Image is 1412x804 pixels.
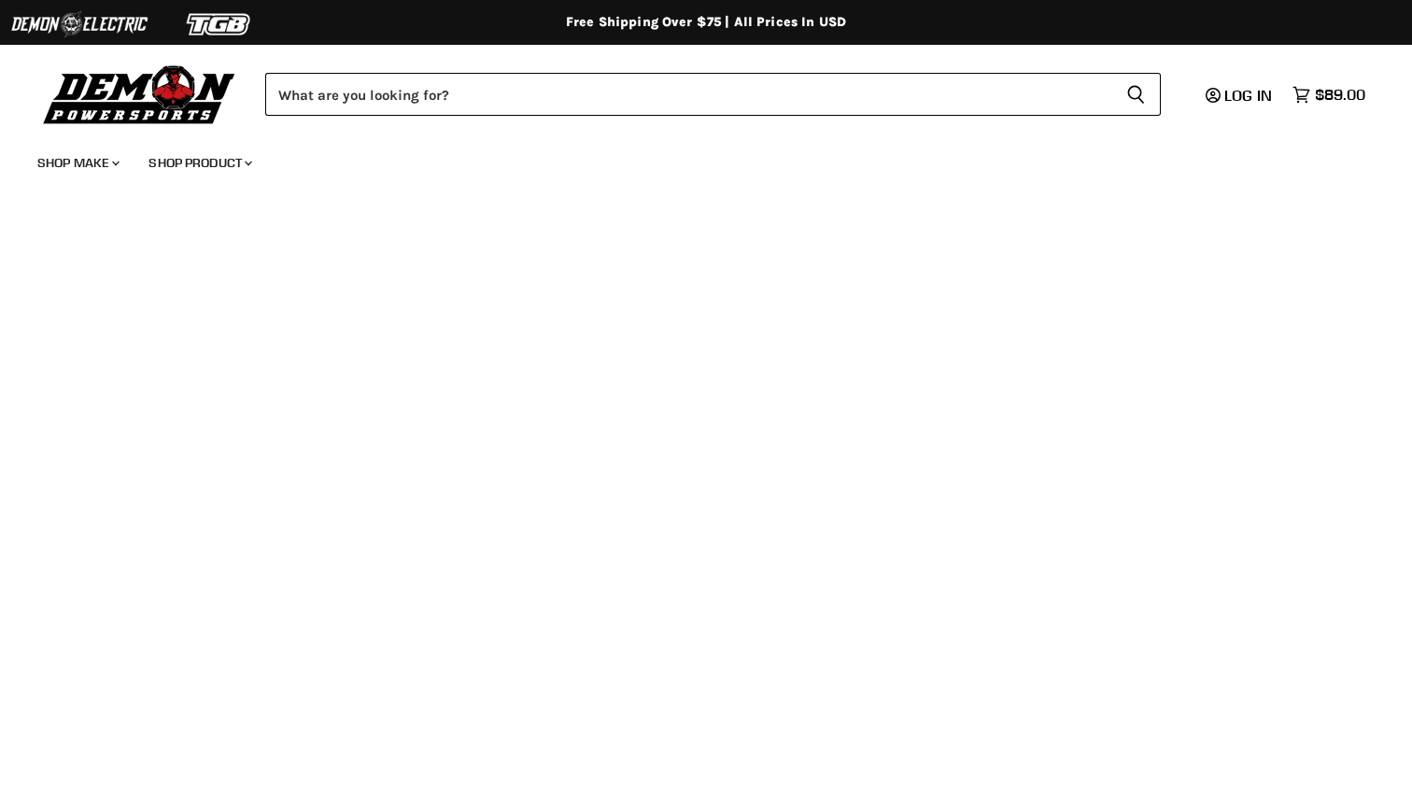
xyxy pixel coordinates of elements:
a: Shop Product [134,144,263,182]
img: Demon Powersports [37,61,242,127]
ul: Main menu [23,136,1361,182]
a: $89.00 [1283,81,1375,108]
button: Search [1111,73,1161,116]
span: $89.00 [1315,86,1365,104]
input: Search [265,73,1111,116]
span: Log in [1224,86,1272,105]
a: Shop Make [23,144,131,182]
a: Log in [1197,87,1283,104]
form: Product [265,73,1161,116]
img: Demon Electric Logo 2 [9,7,149,42]
img: TGB Logo 2 [149,7,289,42]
